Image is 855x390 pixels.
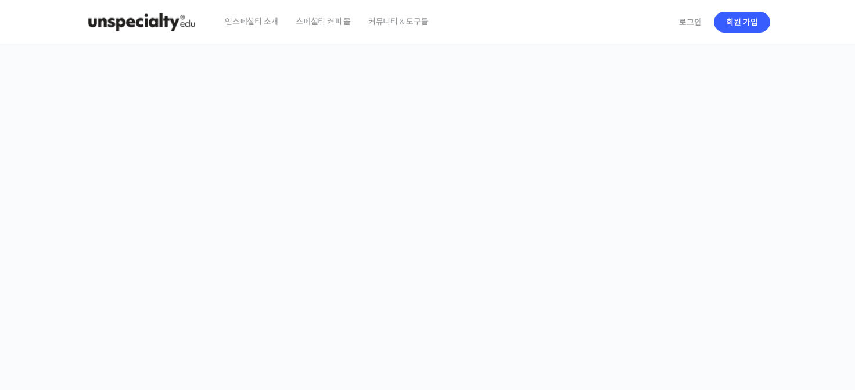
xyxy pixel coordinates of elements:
[714,12,770,33] a: 회원 가입
[12,242,843,258] p: 시간과 장소에 구애받지 않고, 검증된 커리큘럼으로
[12,178,843,237] p: [PERSON_NAME]을 다하는 당신을 위해, 최고와 함께 만든 커피 클래스
[672,9,709,35] a: 로그인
